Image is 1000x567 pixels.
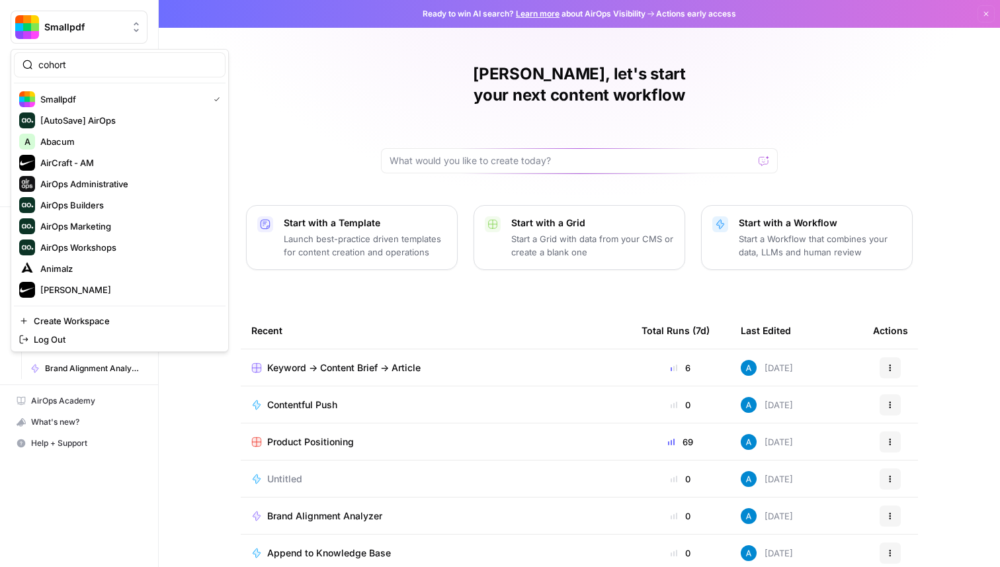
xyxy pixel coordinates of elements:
p: Start with a Grid [511,216,674,230]
h1: [PERSON_NAME], let's start your next content workflow [381,64,778,106]
div: What's new? [11,412,147,432]
div: [DATE] [741,471,793,487]
div: [DATE] [741,360,793,376]
span: A [24,135,30,148]
p: Start with a Template [284,216,446,230]
button: Start with a WorkflowStart a Workflow that combines your data, LLMs and human review [701,205,913,270]
span: Create Workspace [34,314,215,327]
button: Start with a GridStart a Grid with data from your CMS or create a blank one [474,205,685,270]
span: Untitled [267,472,302,486]
img: [AutoSave] AirOps Logo [19,112,35,128]
img: anisha_workspace Logo [19,282,35,298]
div: Total Runs (7d) [642,312,710,349]
p: Launch best-practice driven templates for content creation and operations [284,232,446,259]
span: AirOps Builders [40,198,215,212]
div: 0 [642,472,720,486]
span: Append to Knowledge Base [267,546,391,560]
p: Start with a Workflow [739,216,901,230]
span: [AutoSave] AirOps [40,114,215,127]
img: AirOps Builders Logo [19,197,35,213]
span: AirOps Workshops [40,241,215,254]
button: Start with a TemplateLaunch best-practice driven templates for content creation and operations [246,205,458,270]
a: Learn more [516,9,560,19]
img: Smallpdf Logo [15,15,39,39]
div: 0 [642,546,720,560]
span: Log Out [34,333,215,346]
img: o3cqybgnmipr355j8nz4zpq1mc6x [741,545,757,561]
div: Recent [251,312,620,349]
a: Brand Alignment Analyzer [251,509,620,523]
a: Brand Alignment Analyzer [24,358,147,379]
button: What's new? [11,412,147,433]
input: What would you like to create today? [390,154,753,167]
span: Ready to win AI search? about AirOps Visibility [423,8,646,20]
img: o3cqybgnmipr355j8nz4zpq1mc6x [741,397,757,413]
p: Start a Grid with data from your CMS or create a blank one [511,232,674,259]
span: Contentful Push [267,398,337,412]
img: AirOps Workshops Logo [19,240,35,255]
input: Search Workspaces [38,58,217,71]
div: Last Edited [741,312,791,349]
div: 0 [642,398,720,412]
img: Smallpdf Logo [19,91,35,107]
div: [DATE] [741,508,793,524]
span: Actions early access [656,8,736,20]
div: 69 [642,435,720,449]
span: AirOps Administrative [40,177,215,191]
a: Keyword -> Content Brief -> Article [251,361,620,374]
img: Animalz Logo [19,261,35,277]
img: AirOps Administrative Logo [19,176,35,192]
a: AirOps Academy [11,390,147,412]
span: Product Positioning [267,435,354,449]
img: AirOps Marketing Logo [19,218,35,234]
div: [DATE] [741,434,793,450]
div: [DATE] [741,397,793,413]
span: Abacum [40,135,215,148]
button: Workspace: Smallpdf [11,11,147,44]
div: 6 [642,361,720,374]
span: Smallpdf [40,93,203,106]
button: Help + Support [11,433,147,454]
span: [PERSON_NAME] [40,283,215,296]
img: o3cqybgnmipr355j8nz4zpq1mc6x [741,434,757,450]
span: Smallpdf [44,21,124,34]
span: Help + Support [31,437,142,449]
a: Create Workspace [14,312,226,330]
div: 0 [642,509,720,523]
img: o3cqybgnmipr355j8nz4zpq1mc6x [741,360,757,376]
span: Keyword -> Content Brief -> Article [267,361,421,374]
a: Contentful Push [251,398,620,412]
img: AirCraft - AM Logo [19,155,35,171]
img: o3cqybgnmipr355j8nz4zpq1mc6x [741,471,757,487]
a: Untitled [251,472,620,486]
span: Animalz [40,262,215,275]
a: Append to Knowledge Base [251,546,620,560]
span: AirOps Marketing [40,220,215,233]
span: AirCraft - AM [40,156,215,169]
div: Workspace: Smallpdf [11,49,229,352]
div: [DATE] [741,545,793,561]
span: Brand Alignment Analyzer [267,509,382,523]
span: AirOps Academy [31,395,142,407]
p: Start a Workflow that combines your data, LLMs and human review [739,232,901,259]
a: Product Positioning [251,435,620,449]
span: Brand Alignment Analyzer [45,363,142,374]
div: Actions [873,312,908,349]
img: o3cqybgnmipr355j8nz4zpq1mc6x [741,508,757,524]
a: Log Out [14,330,226,349]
